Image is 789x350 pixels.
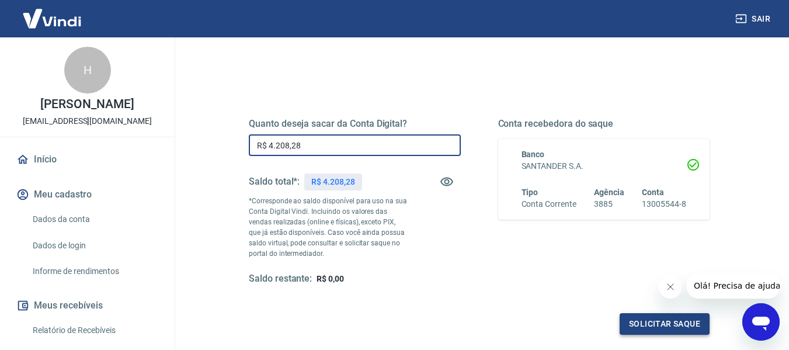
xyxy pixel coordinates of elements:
h5: Conta recebedora do saque [498,118,710,130]
h5: Saldo total*: [249,176,300,188]
a: Dados da conta [28,207,161,231]
a: Informe de rendimentos [28,259,161,283]
iframe: Fechar mensagem [659,275,682,299]
button: Meus recebíveis [14,293,161,318]
h5: Quanto deseja sacar da Conta Digital? [249,118,461,130]
button: Meu cadastro [14,182,161,207]
a: Início [14,147,161,172]
span: Conta [642,188,664,197]
a: Dados de login [28,234,161,258]
h6: SANTANDER S.A. [522,160,687,172]
button: Solicitar saque [620,313,710,335]
h6: Conta Corrente [522,198,576,210]
p: [EMAIL_ADDRESS][DOMAIN_NAME] [23,115,152,127]
div: H [64,47,111,93]
img: Vindi [14,1,90,36]
a: Relatório de Recebíveis [28,318,161,342]
iframe: Botão para abrir a janela de mensagens [742,303,780,341]
span: R$ 0,00 [317,274,344,283]
h6: 3885 [594,198,624,210]
span: Tipo [522,188,538,197]
h5: Saldo restante: [249,273,312,285]
span: Banco [522,150,545,159]
p: R$ 4.208,28 [311,176,354,188]
p: *Corresponde ao saldo disponível para uso na sua Conta Digital Vindi. Incluindo os valores das ve... [249,196,408,259]
span: Agência [594,188,624,197]
iframe: Mensagem da empresa [687,273,780,299]
button: Sair [733,8,775,30]
span: Olá! Precisa de ajuda? [7,8,98,18]
h6: 13005544-8 [642,198,686,210]
p: [PERSON_NAME] [40,98,134,110]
